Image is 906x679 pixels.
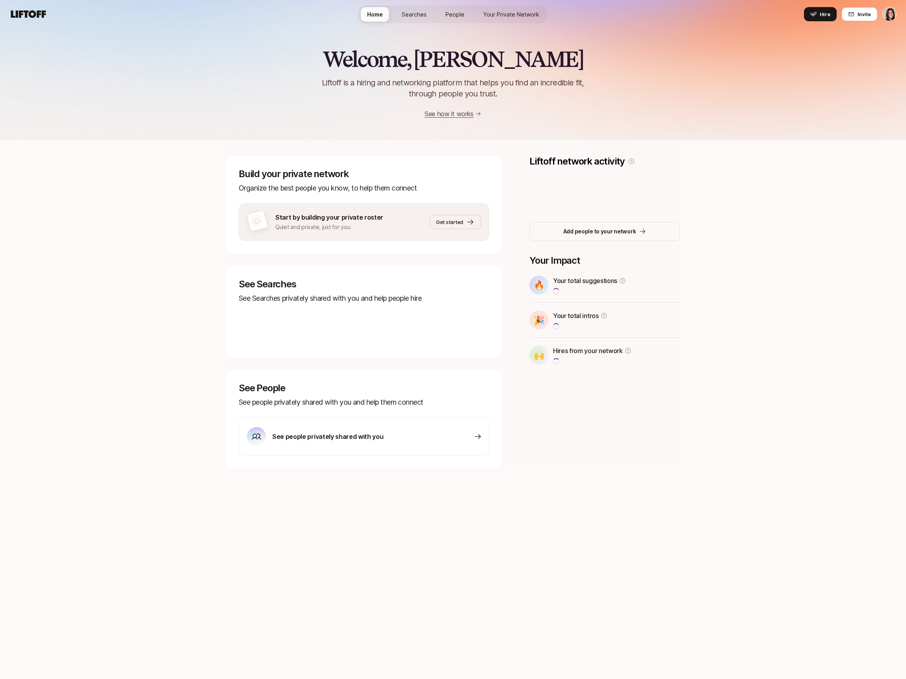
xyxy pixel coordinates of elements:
[275,222,383,232] p: Quiet and private, just for you
[841,7,878,21] button: Invite
[858,10,871,18] span: Invite
[553,311,599,321] p: Your total intros
[239,183,489,194] p: Organize the best people you know, to help them connect
[323,47,584,71] h2: Welcome, [PERSON_NAME]
[483,10,539,19] span: Your Private Network
[436,218,463,226] span: Get started
[529,276,548,294] div: 🔥
[529,311,548,329] div: 🎉
[239,279,489,290] p: See Searches
[429,215,481,229] button: Get started
[820,10,830,18] span: Hire
[529,156,625,167] p: Liftoff network activity
[275,212,383,222] p: Start by building your private roster
[529,346,548,364] div: 🙌
[272,431,383,442] p: See people privately shared with you
[553,276,617,286] p: Your total suggestions
[361,7,389,22] a: Home
[367,10,383,19] span: Home
[425,110,473,118] a: See how it works
[239,293,489,304] p: See Searches privately shared with you and help people hire
[529,222,680,241] button: Add people to your network
[477,7,546,22] a: Your Private Network
[395,7,433,22] a: Searches
[883,7,896,21] img: Eleanor Morgan
[446,10,464,19] span: People
[529,255,680,266] p: Your Impact
[563,227,636,236] p: Add people to your network
[249,213,264,228] img: default-avatar.svg
[402,10,427,19] span: Searches
[553,346,623,356] p: Hires from your network
[439,7,471,22] a: People
[239,168,489,179] p: Build your private network
[804,7,837,21] button: Hire
[239,383,489,394] p: See People
[312,77,594,99] p: Liftoff is a hiring and networking platform that helps you find an incredible fit, through people...
[239,397,489,408] p: See people privately shared with you and help them connect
